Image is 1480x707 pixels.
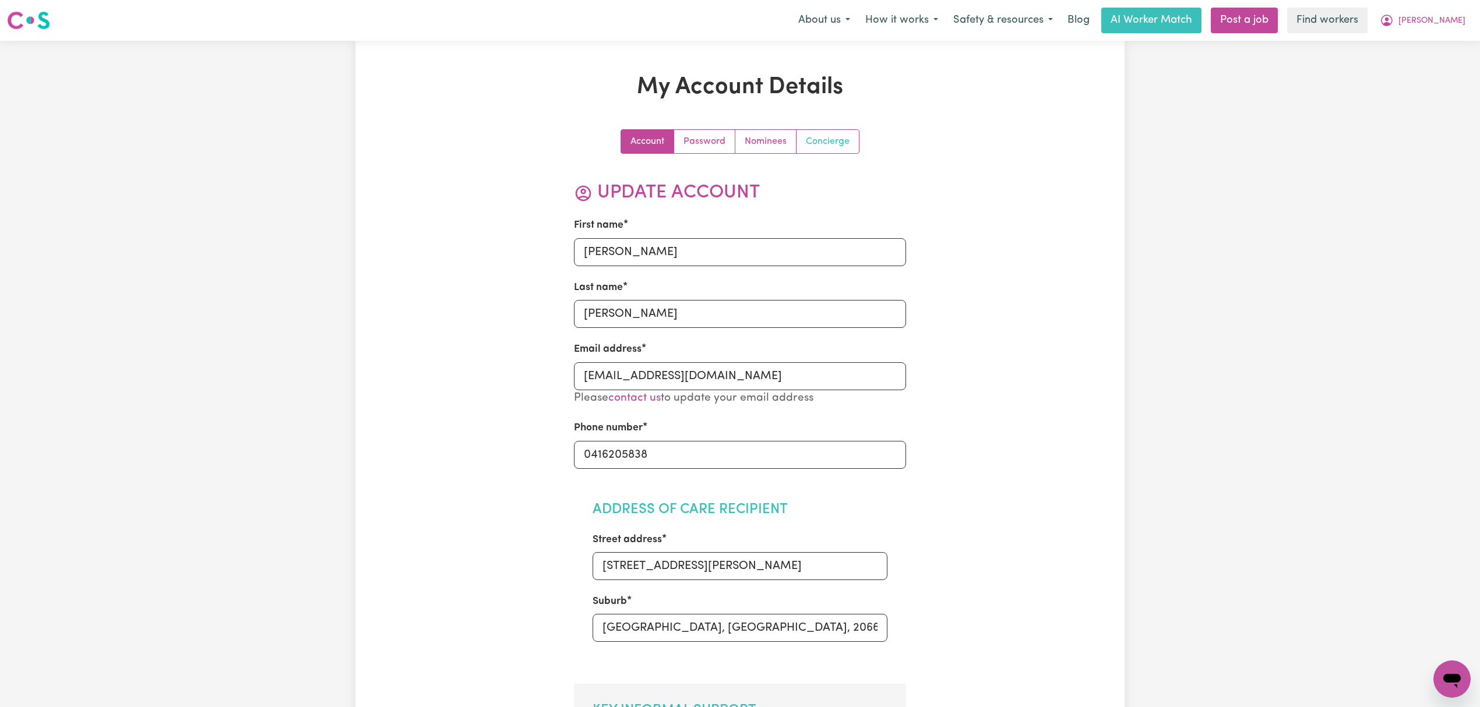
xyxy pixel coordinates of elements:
[946,8,1060,33] button: Safety & resources
[574,238,907,266] input: e.g. Beth
[574,441,907,469] input: e.g. 0410 123 456
[735,130,797,153] a: Update your nominees
[1398,15,1465,27] span: [PERSON_NAME]
[1060,8,1097,33] a: Blog
[593,532,662,547] label: Street address
[1101,8,1201,33] a: AI Worker Match
[791,8,858,33] button: About us
[574,362,907,390] input: e.g. beth.childs@gmail.com
[491,73,989,101] h1: My Account Details
[574,420,643,436] label: Phone number
[7,7,50,34] a: Careseekers logo
[574,182,907,204] h2: Update Account
[574,300,907,328] input: e.g. Childs
[7,10,50,31] img: Careseekers logo
[1433,660,1471,698] iframe: Button to launch messaging window, conversation in progress
[1211,8,1278,33] a: Post a job
[574,342,642,357] label: Email address
[608,393,661,404] a: contact us
[593,614,888,642] input: e.g. North Bondi, New South Wales
[797,130,859,153] a: Update account manager
[574,390,907,407] p: Please to update your email address
[621,130,674,153] a: Update your account
[1372,8,1473,33] button: My Account
[674,130,735,153] a: Update your password
[574,218,623,233] label: First name
[1287,8,1368,33] a: Find workers
[858,8,946,33] button: How it works
[593,501,888,518] h2: Address of Care Recipient
[593,552,888,580] input: e.g. 24/29, Victoria St.
[593,594,627,609] label: Suburb
[574,280,623,295] label: Last name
